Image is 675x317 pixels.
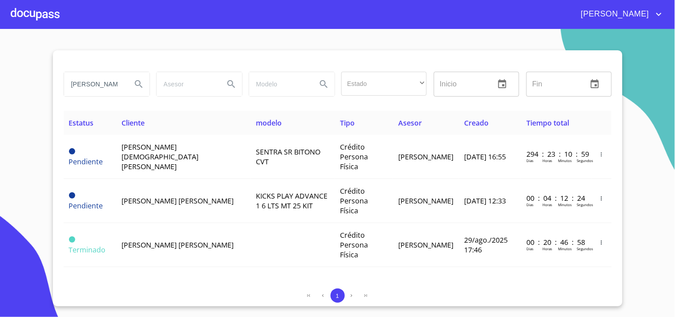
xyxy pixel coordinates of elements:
[574,7,664,21] button: account of current user
[122,196,234,206] span: [PERSON_NAME] [PERSON_NAME]
[69,192,75,199] span: Pendiente
[69,157,103,167] span: Pendiente
[64,72,125,96] input: search
[526,237,586,247] p: 00 : 20 : 46 : 58
[542,158,552,163] p: Horas
[526,246,534,251] p: Dias
[340,186,368,215] span: Crédito Persona Física
[526,202,534,207] p: Dias
[464,196,506,206] span: [DATE] 12:33
[69,148,75,154] span: Pendiente
[256,118,282,128] span: modelo
[558,158,572,163] p: Minutos
[526,193,586,203] p: 00 : 04 : 12 : 24
[542,202,552,207] p: Horas
[340,230,368,260] span: Crédito Persona Física
[69,236,75,243] span: Terminado
[69,118,94,128] span: Estatus
[341,72,427,96] div: ​
[577,202,593,207] p: Segundos
[122,142,199,171] span: [PERSON_NAME][DEMOGRAPHIC_DATA] [PERSON_NAME]
[157,72,217,96] input: search
[526,118,569,128] span: Tiempo total
[558,246,572,251] p: Minutos
[464,152,506,162] span: [DATE] 16:55
[577,246,593,251] p: Segundos
[340,118,355,128] span: Tipo
[256,147,321,167] span: SENTRA SR BITONO CVT
[398,240,453,250] span: [PERSON_NAME]
[526,149,586,159] p: 294 : 23 : 10 : 59
[122,240,234,250] span: [PERSON_NAME] [PERSON_NAME]
[340,142,368,171] span: Crédito Persona Física
[128,73,150,95] button: Search
[336,293,339,299] span: 1
[313,73,335,95] button: Search
[526,158,534,163] p: Dias
[398,118,422,128] span: Asesor
[69,245,106,255] span: Terminado
[249,72,310,96] input: search
[122,118,145,128] span: Cliente
[221,73,242,95] button: Search
[398,152,453,162] span: [PERSON_NAME]
[574,7,654,21] span: [PERSON_NAME]
[69,201,103,211] span: Pendiente
[558,202,572,207] p: Minutos
[464,235,508,255] span: 29/ago./2025 17:46
[577,158,593,163] p: Segundos
[464,118,489,128] span: Creado
[256,191,328,211] span: KICKS PLAY ADVANCE 1 6 LTS MT 25 KIT
[331,289,345,303] button: 1
[542,246,552,251] p: Horas
[398,196,453,206] span: [PERSON_NAME]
